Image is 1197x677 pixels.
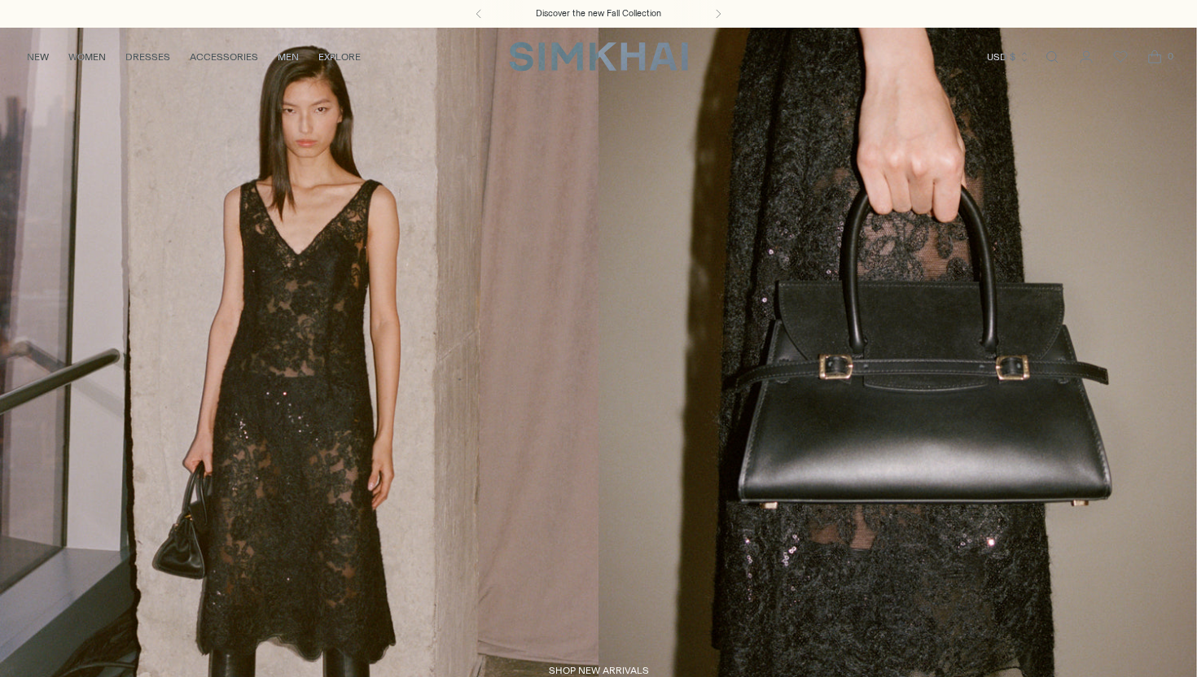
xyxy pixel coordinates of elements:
[1070,41,1103,73] a: Go to the account page
[125,39,170,75] a: DRESSES
[509,41,688,72] a: SIMKHAI
[536,7,661,20] a: Discover the new Fall Collection
[278,39,299,75] a: MEN
[68,39,106,75] a: WOMEN
[1163,49,1177,63] span: 0
[318,39,361,75] a: EXPLORE
[27,39,49,75] a: NEW
[1104,41,1137,73] a: Wishlist
[549,665,649,676] span: shop new arrivals
[987,39,1030,75] button: USD $
[1036,41,1068,73] a: Open search modal
[190,39,258,75] a: ACCESSORIES
[1138,41,1171,73] a: Open cart modal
